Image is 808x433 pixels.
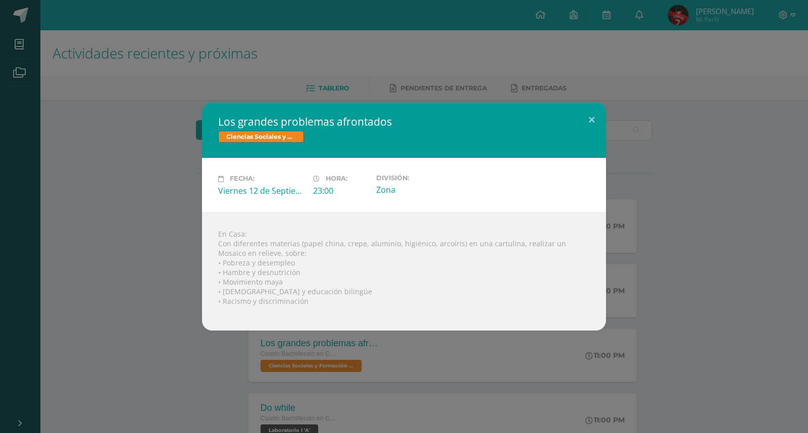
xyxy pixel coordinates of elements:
[202,212,606,331] div: En Casa: Con diferentes materias (papel china, crepe, aluminio, higiénico, arcoíris) en una cartu...
[577,102,606,137] button: Close (Esc)
[218,185,305,196] div: Viernes 12 de Septiembre
[313,185,368,196] div: 23:00
[376,174,463,182] label: División:
[376,184,463,195] div: Zona
[218,115,590,129] h2: Los grandes problemas afrontados
[230,175,255,183] span: Fecha:
[326,175,347,183] span: Hora:
[218,131,304,143] span: Ciencias Sociales y Formación Ciudadana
